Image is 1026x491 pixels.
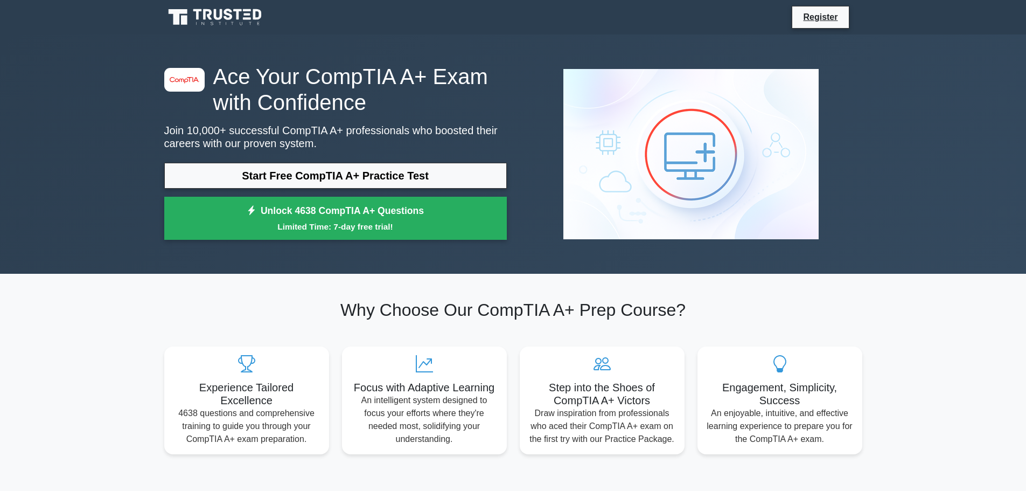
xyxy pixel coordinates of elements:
h2: Why Choose Our CompTIA A+ Prep Course? [164,300,862,320]
p: An intelligent system designed to focus your efforts where they're needed most, solidifying your ... [351,394,498,446]
p: An enjoyable, intuitive, and effective learning experience to prepare you for the CompTIA A+ exam. [706,407,854,446]
p: 4638 questions and comprehensive training to guide you through your CompTIA A+ exam preparation. [173,407,320,446]
h5: Step into the Shoes of CompTIA A+ Victors [528,381,676,407]
p: Draw inspiration from professionals who aced their CompTIA A+ exam on the first try with our Prac... [528,407,676,446]
small: Limited Time: 7-day free trial! [178,220,493,233]
a: Register [797,10,844,24]
h5: Focus with Adaptive Learning [351,381,498,394]
img: CompTIA A+ Preview [555,60,827,248]
p: Join 10,000+ successful CompTIA A+ professionals who boosted their careers with our proven system. [164,124,507,150]
a: Unlock 4638 CompTIA A+ QuestionsLimited Time: 7-day free trial! [164,197,507,240]
h5: Engagement, Simplicity, Success [706,381,854,407]
h1: Ace Your CompTIA A+ Exam with Confidence [164,64,507,115]
h5: Experience Tailored Excellence [173,381,320,407]
a: Start Free CompTIA A+ Practice Test [164,163,507,189]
